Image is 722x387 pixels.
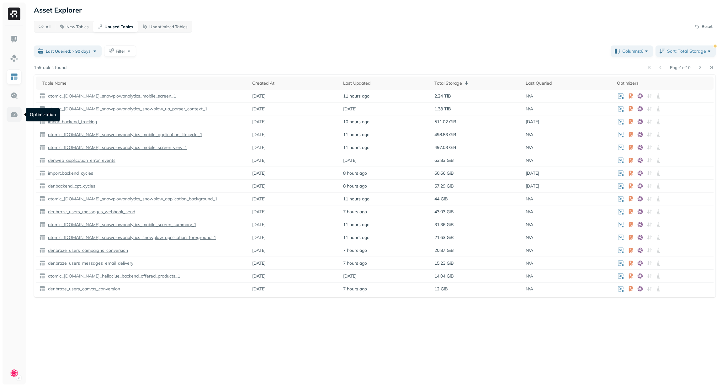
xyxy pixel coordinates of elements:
p: [DATE] [343,273,357,279]
img: table [39,93,45,99]
p: N/A [526,93,533,99]
p: New Tables [66,24,88,30]
p: der.backend_cpt_cycles [47,183,95,189]
p: [DATE] [252,183,266,189]
img: Clue [10,369,19,378]
img: table [39,247,45,253]
p: N/A [526,235,533,241]
p: 159 tables found [34,65,66,71]
p: 11 hours ago [343,196,369,202]
a: atomic_[DOMAIN_NAME]_snowplowanalytics_mobile_screen_summary_1 [45,222,196,228]
p: 11 hours ago [343,93,369,99]
img: Assets [10,54,18,62]
p: N/A [526,286,533,292]
p: N/A [526,247,533,253]
p: [DATE] [252,106,266,112]
p: [DATE] [252,170,266,176]
p: 11 hours ago [343,145,369,151]
a: atomic_[DOMAIN_NAME]_snowplowanalytics_snowplow_application_foreground_1 [45,235,216,241]
p: [DATE] [252,209,266,215]
p: [DATE] [343,157,357,163]
span: Sort: Total Storage [667,48,712,54]
p: atomic_[DOMAIN_NAME]_snowplowanalytics_snowplow_application_background_1 [47,196,217,202]
p: 12 GiB [434,286,448,292]
span: Filter [116,48,125,54]
div: Optimizers [617,79,710,87]
p: 15.23 GiB [434,260,454,266]
p: N/A [526,260,533,266]
p: atomic_[DOMAIN_NAME]_snowplowanalytics_mobile_screen_summary_1 [47,222,196,228]
button: Sort: Total Storage [656,45,716,57]
p: 1.38 TiB [434,106,451,112]
a: atomic_[DOMAIN_NAME]_snowplowanalytics_mobile_screen_view_1 [45,145,187,151]
div: Created At [252,79,337,87]
p: N/A [526,106,533,112]
p: 11 hours ago [343,235,369,241]
img: table [39,131,45,138]
span: Columns: 6 [622,48,650,54]
p: 60.66 GiB [434,170,454,176]
p: 11 hours ago [343,132,369,138]
p: Unused Tables [104,24,133,30]
a: atomic_[DOMAIN_NAME]_snowplowanalytics_snowplow_ua_parser_context_1 [45,106,207,112]
p: der.braze_users_messages_email_delivery [47,260,133,266]
p: 57.29 GiB [434,183,454,189]
p: [DATE] [252,260,266,266]
p: [DATE] [252,286,266,292]
img: table [39,286,45,292]
p: 2.24 TiB [434,93,451,99]
p: 21.63 GiB [434,235,454,241]
p: [DATE] [252,119,266,125]
p: [DATE] [252,145,266,151]
p: 511.02 GiB [434,119,456,125]
div: Last Queried [526,79,611,87]
p: [DATE] [252,196,266,202]
p: 7 hours ago [343,209,367,215]
p: atomic_[DOMAIN_NAME]_snowplowanalytics_mobile_application_lifecycle_1 [47,132,202,138]
a: atomic_[DOMAIN_NAME]_snowplowanalytics_mobile_application_lifecycle_1 [45,132,202,138]
button: Filter [104,45,136,57]
p: import.backend_cycles [47,170,93,176]
p: atomic_[DOMAIN_NAME]_snowplowanalytics_snowplow_ua_parser_context_1 [47,106,207,112]
div: Total Storage [434,79,519,87]
p: N/A [526,196,533,202]
p: 7 hours ago [343,286,367,292]
a: import.backend_tracking [45,119,97,125]
img: table [39,183,45,189]
p: 497.03 GiB [434,145,456,151]
p: 10 hours ago [343,119,369,125]
a: import.backend_cycles [45,170,93,176]
a: der.web_application_error_events [45,157,115,163]
p: Asset Explorer [34,6,82,14]
p: 8 hours ago [343,170,367,176]
img: table [39,234,45,241]
p: 498.83 GiB [434,132,456,138]
p: atomic_[DOMAIN_NAME]_snowplowanalytics_mobile_screen_view_1 [47,145,187,151]
p: 14.04 GiB [434,273,454,279]
p: atomic_[DOMAIN_NAME]_helloclue_backend_offered_products_1 [47,273,180,279]
img: table [39,273,45,279]
a: der.backend_cpt_cycles [45,183,95,189]
img: Query Explorer [10,92,18,100]
p: atomic_[DOMAIN_NAME]_snowplowanalytics_mobile_screen_1 [47,93,176,99]
p: [DATE] [343,106,357,112]
p: [DATE] [526,170,539,176]
button: Columns:6 [611,45,653,57]
p: 7 hours ago [343,247,367,253]
p: 7 hours ago [343,260,367,266]
p: [DATE] [526,119,539,125]
a: der.braze_users_messages_webhook_send [45,209,135,215]
p: Unoptimized Tables [149,24,187,30]
p: N/A [526,273,533,279]
p: [DATE] [526,183,539,189]
img: Optimization [10,110,18,119]
a: atomic_[DOMAIN_NAME]_snowplowanalytics_mobile_screen_1 [45,93,176,99]
p: 43.03 GiB [434,209,454,215]
p: Page 1 of 10 [670,65,691,70]
p: N/A [526,145,533,151]
p: 31.36 GiB [434,222,454,228]
div: Optimization [26,108,60,121]
p: [DATE] [252,93,266,99]
div: Last Updated [343,79,428,87]
p: [DATE] [252,273,266,279]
